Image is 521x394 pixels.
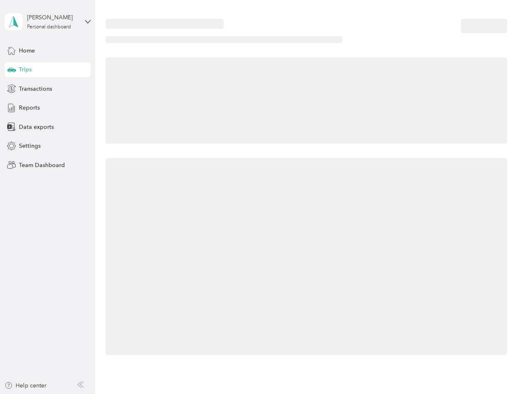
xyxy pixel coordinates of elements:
[19,85,52,93] span: Transactions
[19,123,54,131] span: Data exports
[19,46,35,55] span: Home
[19,161,65,170] span: Team Dashboard
[27,13,78,22] div: [PERSON_NAME]
[475,348,521,394] iframe: Everlance-gr Chat Button Frame
[19,65,32,74] span: Trips
[27,25,71,30] div: Personal dashboard
[5,381,46,390] button: Help center
[19,142,41,150] span: Settings
[19,103,40,112] span: Reports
